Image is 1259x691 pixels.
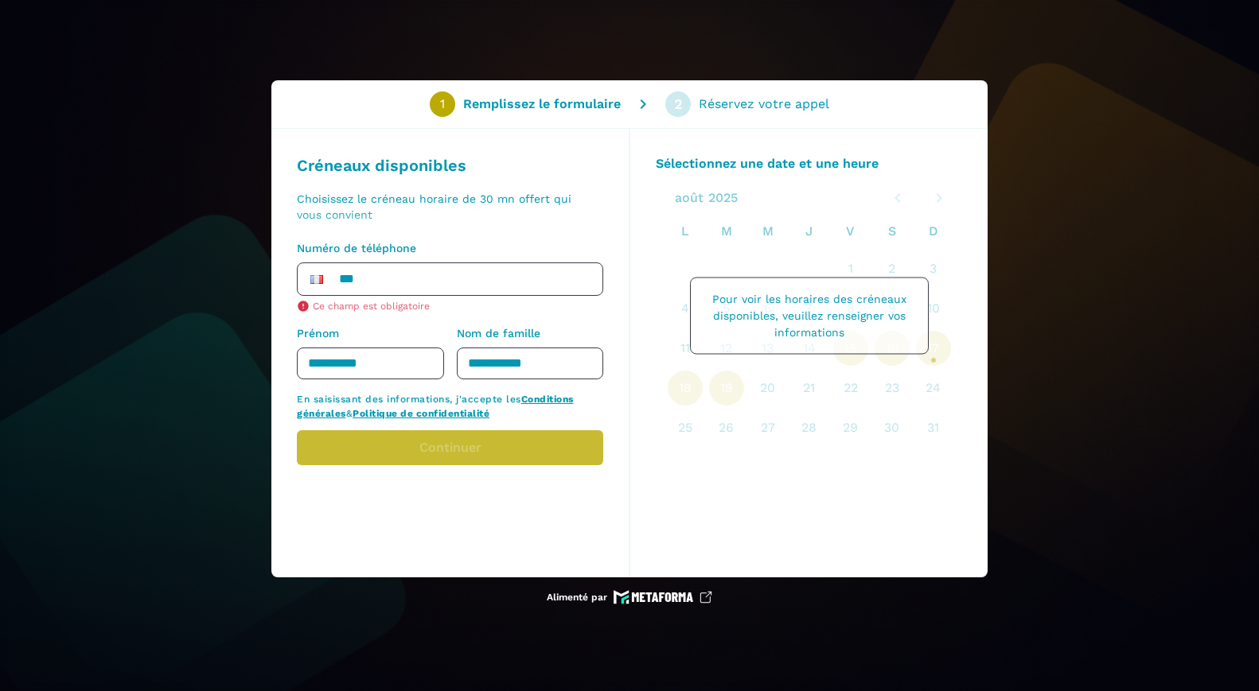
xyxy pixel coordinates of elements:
font: 2 [674,95,683,112]
font: En saisissant des informations, j'accepte les [297,394,521,405]
font: Réservez votre appel [699,96,829,111]
font: Nom de famille [457,327,540,340]
font: Prénom [297,327,339,340]
font: Numéro de téléphone [297,242,416,254]
font: & [346,408,353,419]
font: Pour voir les horaires des créneaux disponibles, veuillez renseigner vos informations [712,292,906,338]
font: Alimenté par [547,592,607,603]
a: Conditions générales [297,394,574,419]
font: Créneaux disponibles [297,156,466,175]
font: Ce champ est obligatoire [313,301,430,312]
font: Remplissez le formulaire [463,96,621,111]
font: 1 [440,96,445,111]
font: Choisissez le créneau horaire de 30 mn offert qui vous convient [297,192,571,221]
a: Alimenté par [547,590,712,604]
div: France : + 33 [301,266,333,292]
font: Sélectionnez une date et une heure [656,156,879,171]
a: Politique de confidentialité [353,408,489,419]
